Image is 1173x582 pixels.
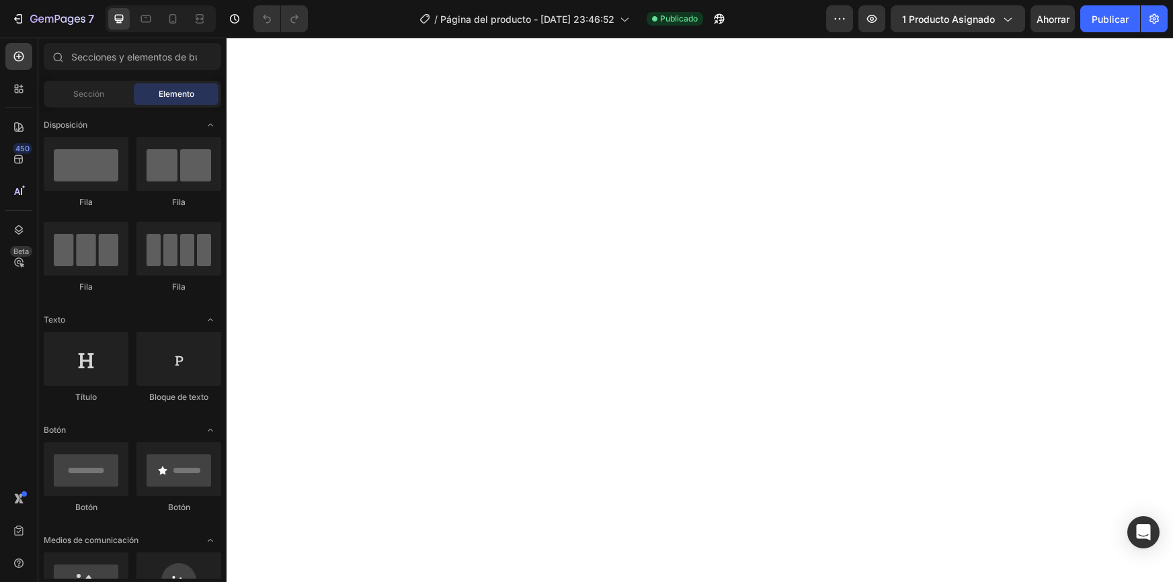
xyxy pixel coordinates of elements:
[75,502,97,512] font: Botón
[1030,5,1075,32] button: Ahorrar
[1037,13,1069,25] font: Ahorrar
[1080,5,1140,32] button: Publicar
[79,282,93,292] font: Fila
[15,144,30,153] font: 450
[44,43,221,70] input: Secciones y elementos de búsqueda
[88,12,94,26] font: 7
[891,5,1025,32] button: 1 producto asignado
[5,5,100,32] button: 7
[200,309,221,331] span: Abrir palanca
[1127,516,1160,548] div: Open Intercom Messenger
[200,114,221,136] span: Abrir palanca
[168,502,190,512] font: Botón
[227,38,1173,582] iframe: Área de diseño
[149,392,208,402] font: Bloque de texto
[434,13,438,25] font: /
[13,247,29,256] font: Beta
[44,535,138,545] font: Medios de comunicación
[440,13,614,25] font: Página del producto - [DATE] 23:46:52
[253,5,308,32] div: Deshacer/Rehacer
[73,89,104,99] font: Sección
[159,89,194,99] font: Elemento
[44,425,66,435] font: Botón
[200,530,221,551] span: Abrir palanca
[79,197,93,207] font: Fila
[75,392,97,402] font: Título
[200,419,221,441] span: Abrir palanca
[172,282,186,292] font: Fila
[902,13,995,25] font: 1 producto asignado
[44,315,65,325] font: Texto
[1092,13,1129,25] font: Publicar
[660,13,698,24] font: Publicado
[44,120,87,130] font: Disposición
[172,197,186,207] font: Fila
